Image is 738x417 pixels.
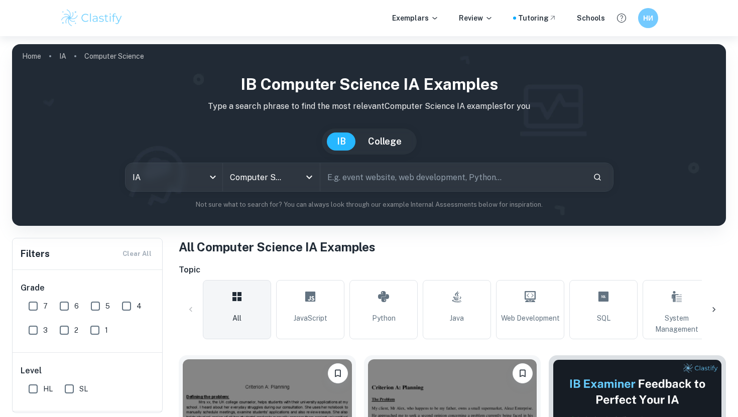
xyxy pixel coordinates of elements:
[501,313,560,324] span: Web Development
[513,363,533,383] button: Bookmark
[327,132,356,151] button: IB
[328,363,348,383] button: Bookmark
[21,247,50,261] h6: Filters
[302,170,316,184] button: Open
[43,383,53,394] span: HL
[43,325,48,336] span: 3
[20,100,718,112] p: Type a search phrase to find the most relevant Computer Science IA examples for you
[20,200,718,210] p: Not sure what to search for? You can always look through our example Internal Assessments below f...
[459,13,493,24] p: Review
[643,13,654,24] h6: НИ
[647,313,706,335] span: System Management
[60,8,124,28] img: Clastify logo
[638,8,658,28] button: НИ
[450,313,464,324] span: Java
[179,264,726,276] h6: Topic
[179,238,726,256] h1: All Computer Science IA Examples
[21,365,155,377] h6: Level
[597,313,610,324] span: SQL
[137,301,142,312] span: 4
[392,13,439,24] p: Exemplars
[59,49,66,63] a: IA
[84,51,144,62] p: Computer Science
[126,163,222,191] div: IA
[577,13,605,24] a: Schools
[20,72,718,96] h1: IB Computer Science IA examples
[105,325,108,336] span: 1
[589,169,606,186] button: Search
[232,313,241,324] span: All
[358,132,412,151] button: College
[372,313,396,324] span: Python
[74,325,78,336] span: 2
[22,49,41,63] a: Home
[294,313,327,324] span: JavaScript
[613,10,630,27] button: Help and Feedback
[74,301,79,312] span: 6
[105,301,110,312] span: 5
[21,282,155,294] h6: Grade
[43,301,48,312] span: 7
[320,163,585,191] input: E.g. event website, web development, Python...
[518,13,557,24] a: Tutoring
[12,44,726,226] img: profile cover
[79,383,88,394] span: SL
